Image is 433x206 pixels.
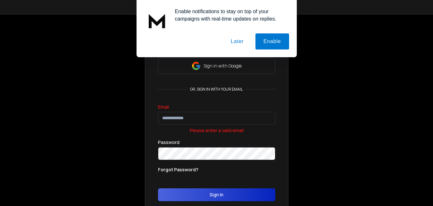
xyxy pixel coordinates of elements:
p: Forgot Password? [158,166,198,173]
p: Sign in with Google [204,63,242,69]
button: Sign In [158,188,275,201]
p: or, sign in with your email [187,87,246,92]
img: notification icon [144,8,170,33]
label: Password [158,140,179,145]
p: Please enter a valid email [158,127,275,134]
button: Later [223,33,252,49]
div: Enable notifications to stay on top of your campaigns with real-time updates on replies. [170,8,289,22]
button: Enable [255,33,289,49]
button: Sign in with Google [158,58,275,74]
label: Email [158,105,169,109]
